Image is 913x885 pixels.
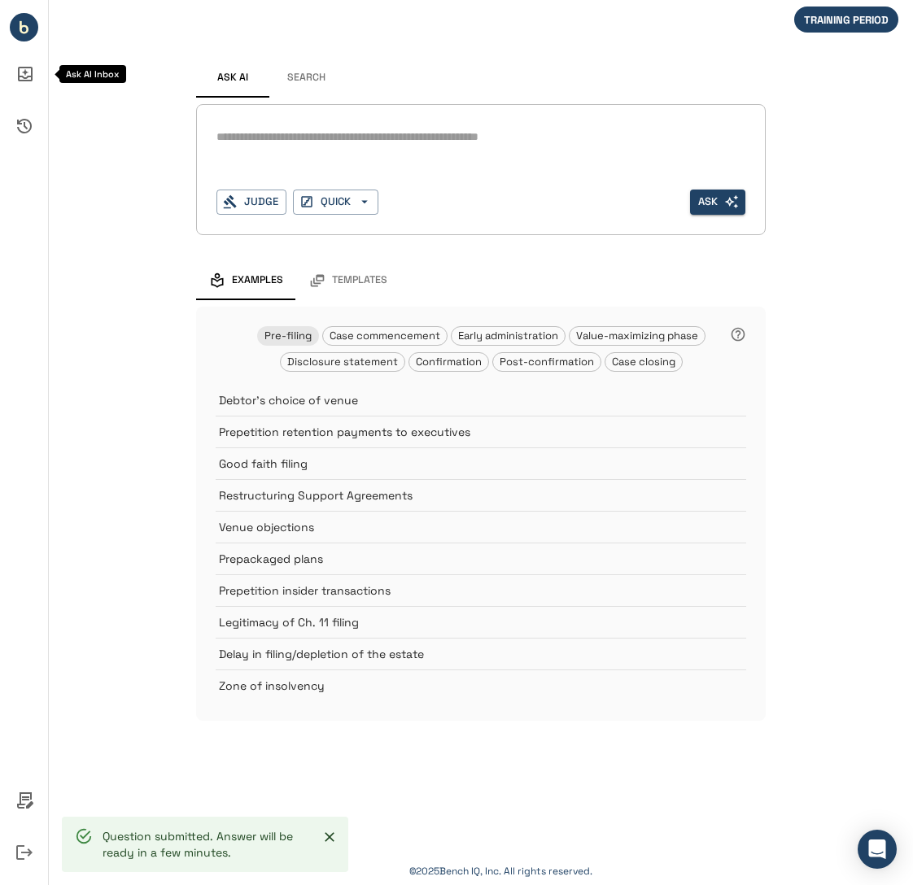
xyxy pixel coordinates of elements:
p: Restructuring Support Agreements [219,487,705,504]
span: Case closing [605,355,682,368]
div: Delay in filing/depletion of the estate [216,638,746,669]
p: Prepackaged plans [219,551,705,567]
div: Good faith filing [216,447,746,479]
p: Good faith filing [219,456,705,472]
span: Pre-filing [258,329,318,342]
span: Ask AI [217,72,248,85]
p: Prepetition retention payments to executives [219,424,705,440]
span: Case commencement [323,329,447,342]
p: Venue objections [219,519,705,535]
span: Post-confirmation [493,355,601,368]
button: QUICK [293,190,378,215]
p: Legitimacy of Ch. 11 filing [219,614,705,630]
div: Disclosure statement [280,352,405,372]
div: Zone of insolvency [216,669,746,701]
button: Ask [690,190,745,215]
p: Delay in filing/depletion of the estate [219,646,705,662]
span: Examples [232,274,283,287]
p: Debtor's choice of venue [219,392,705,408]
span: Confirmation [409,355,488,368]
button: Search [269,59,343,98]
span: Value-maximizing phase [570,329,705,342]
div: Case commencement [322,326,448,346]
div: Question submitted. Answer will be ready in a few minutes. [103,822,304,867]
div: examples and templates tabs [196,261,766,300]
div: Ask AI Inbox [59,65,126,83]
span: Enter search text [690,190,745,215]
div: We are not billing you for your initial period of in-app activity. [794,7,906,33]
div: Debtor's choice of venue [216,385,746,416]
div: Prepetition insider transactions [216,574,746,606]
div: Post-confirmation [492,352,601,372]
span: Templates [332,274,387,287]
div: Legitimacy of Ch. 11 filing [216,606,746,638]
div: Venue objections [216,511,746,543]
div: Early administration [451,326,566,346]
span: Disclosure statement [281,355,404,368]
div: Prepetition retention payments to executives [216,416,746,447]
span: Early administration [452,329,565,342]
span: TRAINING PERIOD [794,13,898,27]
div: Value-maximizing phase [569,326,705,346]
div: Prepackaged plans [216,543,746,574]
p: Prepetition insider transactions [219,582,705,599]
div: Pre-filing [257,326,319,346]
div: Case closing [605,352,683,372]
p: Zone of insolvency [219,678,705,694]
div: Confirmation [408,352,489,372]
button: Close [317,825,342,849]
div: Restructuring Support Agreements [216,479,746,511]
button: Judge [216,190,286,215]
div: Open Intercom Messenger [858,830,897,869]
